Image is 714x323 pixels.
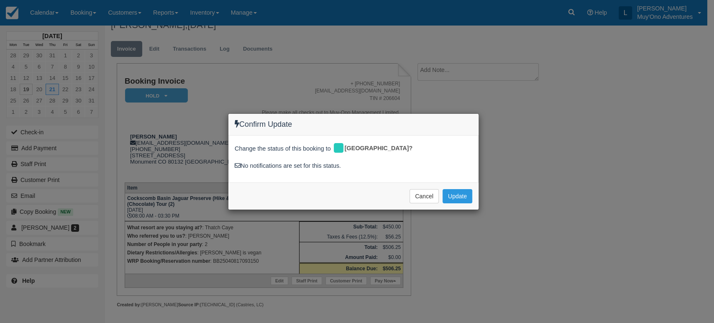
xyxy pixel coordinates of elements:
[443,189,472,203] button: Update
[235,144,331,155] span: Change the status of this booking to
[333,142,419,155] div: [GEOGRAPHIC_DATA]?
[235,120,472,129] h4: Confirm Update
[235,161,472,170] div: No notifications are set for this status.
[409,189,439,203] button: Cancel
